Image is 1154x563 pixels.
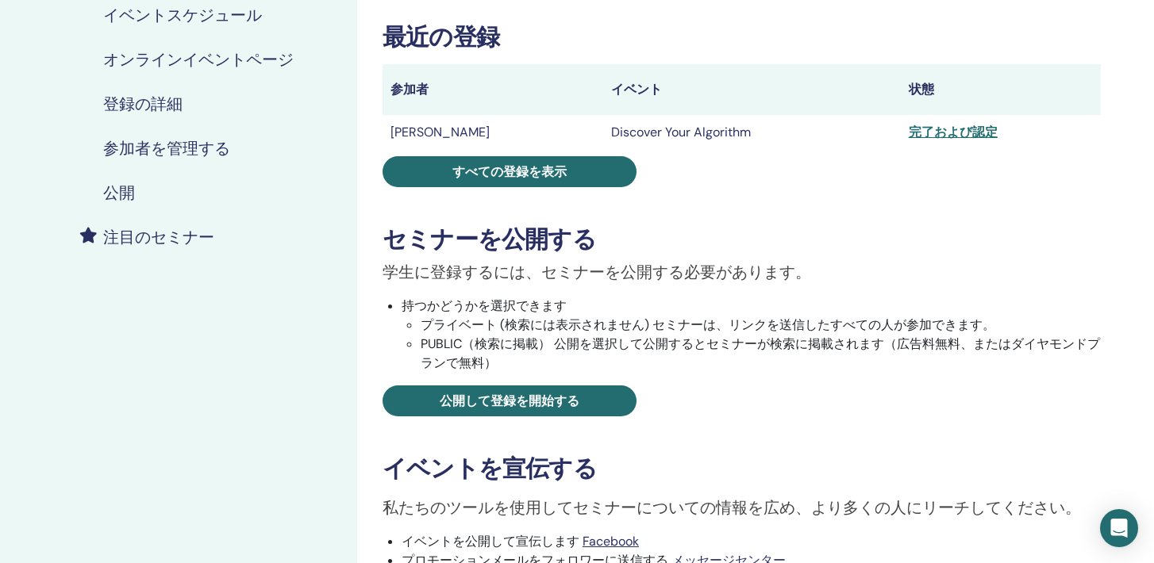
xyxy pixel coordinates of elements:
[103,6,262,25] h4: イベントスケジュール
[103,183,135,202] h4: 公開
[402,532,1101,551] li: イベントを公開して宣伝します
[421,335,1101,373] li: PUBLIC（検索に掲載） 公開を選択して公開するとセミナーが検索に掲載されます（広告料無料、またはダイヤモンドプランで無料）
[603,64,901,115] th: イベント
[901,64,1102,115] th: 状態
[103,94,183,113] h4: 登録の詳細
[383,156,637,187] a: すべての登録を表示
[383,64,603,115] th: 参加者
[383,385,637,416] a: 公開して登録を開始する
[909,123,1094,142] div: 完了および認定
[103,139,230,158] h4: 参加者を管理する
[402,297,1101,373] li: 持つかどうかを選択できます
[452,163,567,180] span: すべての登録を表示
[383,260,1101,284] p: 学生に登録するには、セミナーを公開する必要があります。
[383,496,1101,519] p: 私たちのツールを使用してセミナーについての情報を広め、より多くの人にリーチしてください。
[1100,509,1138,547] div: Open Intercom Messenger
[583,533,639,550] a: Facebook
[383,225,1101,254] h3: セミナーを公開する
[383,115,603,150] td: [PERSON_NAME]
[603,115,901,150] td: Discover Your Algorithm
[383,23,1101,52] h3: 最近の登録
[421,316,1101,335] li: プライベート (検索には表示されません) セミナーは、リンクを送信したすべての人が参加できます。
[440,393,579,409] span: 公開して登録を開始する
[103,228,214,247] h4: 注目のセミナー
[383,454,1101,483] h3: イベントを宣伝する
[103,50,294,69] h4: オンラインイベントページ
